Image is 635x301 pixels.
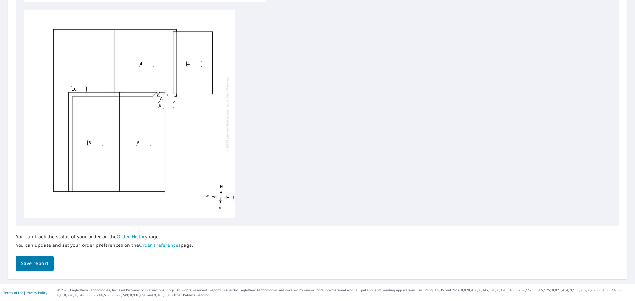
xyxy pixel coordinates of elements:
[16,242,193,248] p: You can update and set your order preferences on the page.
[16,256,54,271] button: Save report
[3,291,47,295] p: |
[16,234,193,240] p: You can track the status of your order on the page.
[57,288,632,298] p: © 2025 Eagle View Technologies, Inc. and Pictometry International Corp. All Rights Reserved. Repo...
[26,290,47,295] a: Privacy Policy
[139,242,181,248] a: Order Preferences
[3,290,24,295] a: Terms of Use
[117,233,148,240] a: Order History
[21,259,48,268] span: Save report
